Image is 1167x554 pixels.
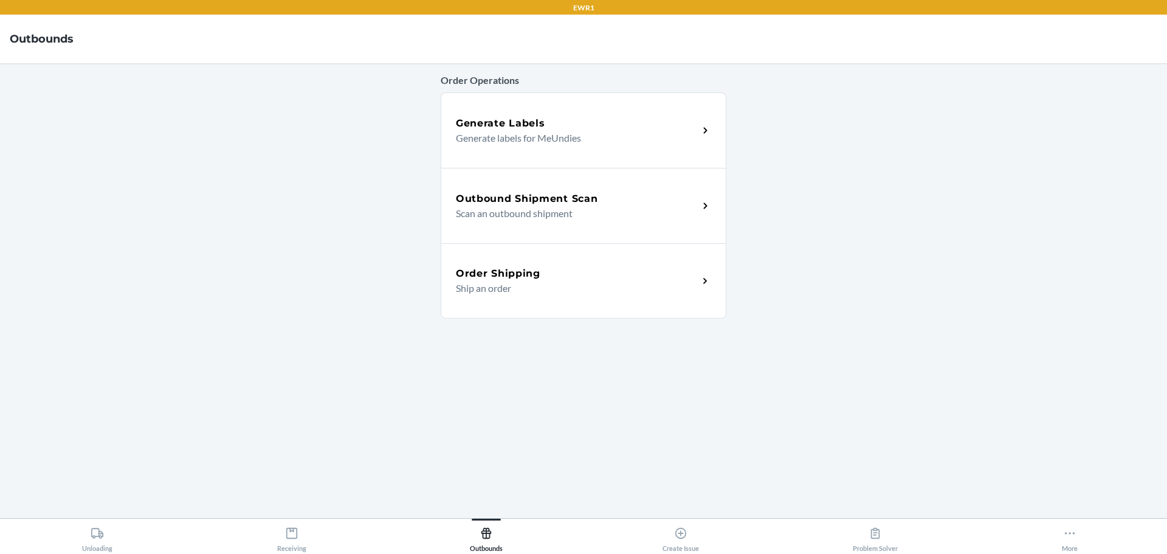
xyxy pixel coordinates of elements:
h5: Order Shipping [456,266,540,281]
h5: Generate Labels [456,116,545,131]
button: Outbounds [389,519,583,552]
p: Scan an outbound shipment [456,206,689,221]
a: Outbound Shipment ScanScan an outbound shipment [441,168,726,243]
button: More [972,519,1167,552]
h4: Outbounds [10,31,74,47]
h5: Outbound Shipment Scan [456,192,597,206]
div: More [1062,522,1078,552]
a: Generate LabelsGenerate labels for MeUndies [441,92,726,168]
button: Receiving [194,519,389,552]
div: Unloading [82,522,112,552]
p: EWR1 [573,2,594,13]
div: Outbounds [470,522,503,552]
p: Generate labels for MeUndies [456,131,689,145]
div: Problem Solver [853,522,898,552]
button: Create Issue [583,519,778,552]
div: Create Issue [663,522,699,552]
a: Order ShippingShip an order [441,243,726,319]
p: Order Operations [441,73,726,88]
div: Receiving [277,522,306,552]
button: Problem Solver [778,519,972,552]
p: Ship an order [456,281,689,296]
